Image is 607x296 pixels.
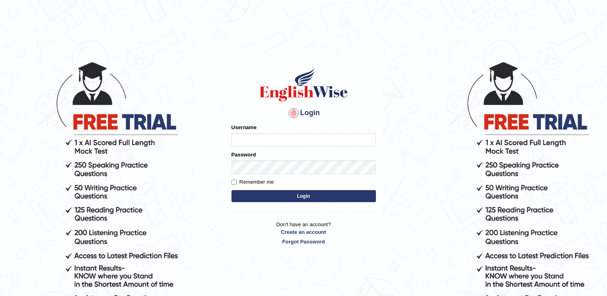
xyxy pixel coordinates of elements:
label: Remember me [231,178,274,186]
img: Logo of English Wise sign in for intelligent practice with AI [258,67,349,103]
button: Login [231,190,376,202]
h4: Login [231,107,376,120]
label: Password [231,151,256,158]
a: Create an account [231,228,376,236]
a: Forgot Password [231,238,376,245]
p: Don't have an account? [231,221,376,245]
label: Username [231,124,257,131]
input: Remember me [231,180,237,185]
